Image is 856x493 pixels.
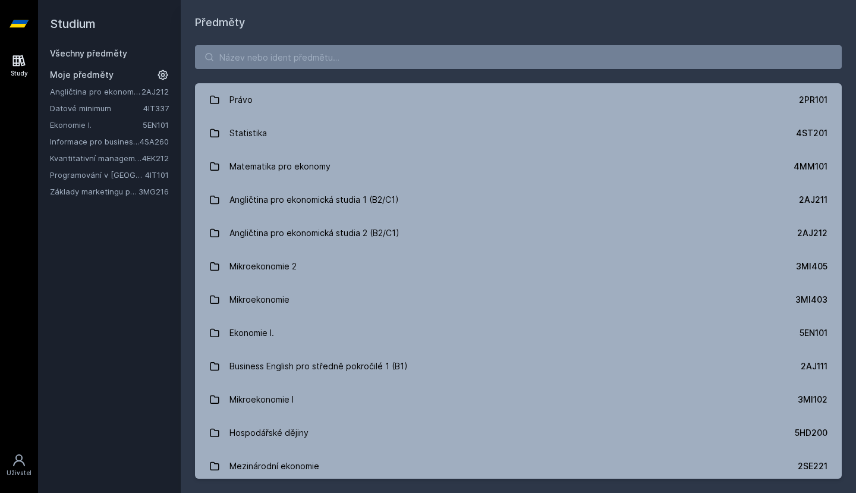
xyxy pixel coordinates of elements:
div: Mezinárodní ekonomie [229,454,319,478]
a: Informace pro business (v angličtině) [50,136,140,147]
div: Hospodářské dějiny [229,421,309,445]
a: 5EN101 [143,120,169,130]
div: 2AJ211 [799,194,827,206]
a: Programování v [GEOGRAPHIC_DATA] [50,169,145,181]
a: Hospodářské dějiny 5HD200 [195,416,842,450]
div: Matematika pro ekonomy [229,155,331,178]
a: 4IT337 [143,103,169,113]
div: Study [11,69,28,78]
a: 3MG216 [139,187,169,196]
a: Angličtina pro ekonomická studia 2 (B2/C1) 2AJ212 [195,216,842,250]
div: Uživatel [7,469,32,478]
a: Mikroekonomie 2 3MI405 [195,250,842,283]
a: Datové minimum [50,102,143,114]
a: Matematika pro ekonomy 4MM101 [195,150,842,183]
a: 4IT101 [145,170,169,180]
div: 3MI102 [798,394,827,406]
div: Mikroekonomie [229,288,289,312]
div: Angličtina pro ekonomická studia 1 (B2/C1) [229,188,399,212]
div: Právo [229,88,253,112]
div: Statistika [229,121,267,145]
a: Základy marketingu pro informatiky a statistiky [50,186,139,197]
div: Mikroekonomie 2 [229,255,297,278]
div: Business English pro středně pokročilé 1 (B1) [229,354,408,378]
a: Study [2,48,36,84]
div: Angličtina pro ekonomická studia 2 (B2/C1) [229,221,399,245]
a: Angličtina pro ekonomická studia 2 (B2/C1) [50,86,141,98]
a: Angličtina pro ekonomická studia 1 (B2/C1) 2AJ211 [195,183,842,216]
div: 2PR101 [799,94,827,106]
a: Mezinárodní ekonomie 2SE221 [195,450,842,483]
a: Mikroekonomie I 3MI102 [195,383,842,416]
a: Mikroekonomie 3MI403 [195,283,842,316]
div: 2AJ212 [797,227,827,239]
a: 4EK212 [142,153,169,163]
h1: Předměty [195,14,842,31]
div: Ekonomie I. [229,321,274,345]
a: 4SA260 [140,137,169,146]
div: 5EN101 [800,327,827,339]
a: Právo 2PR101 [195,83,842,117]
a: Statistika 4ST201 [195,117,842,150]
a: Všechny předměty [50,48,127,58]
a: Business English pro středně pokročilé 1 (B1) 2AJ111 [195,350,842,383]
div: 4ST201 [796,127,827,139]
div: Mikroekonomie I [229,388,294,412]
a: Ekonomie I. [50,119,143,131]
div: 3MI403 [795,294,827,306]
div: 2AJ111 [801,360,827,372]
a: Kvantitativní management [50,152,142,164]
div: 5HD200 [795,427,827,439]
span: Moje předměty [50,69,114,81]
div: 3MI405 [796,260,827,272]
a: 2AJ212 [141,87,169,96]
input: Název nebo ident předmětu… [195,45,842,69]
a: Uživatel [2,447,36,483]
div: 2SE221 [798,460,827,472]
a: Ekonomie I. 5EN101 [195,316,842,350]
div: 4MM101 [794,161,827,172]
